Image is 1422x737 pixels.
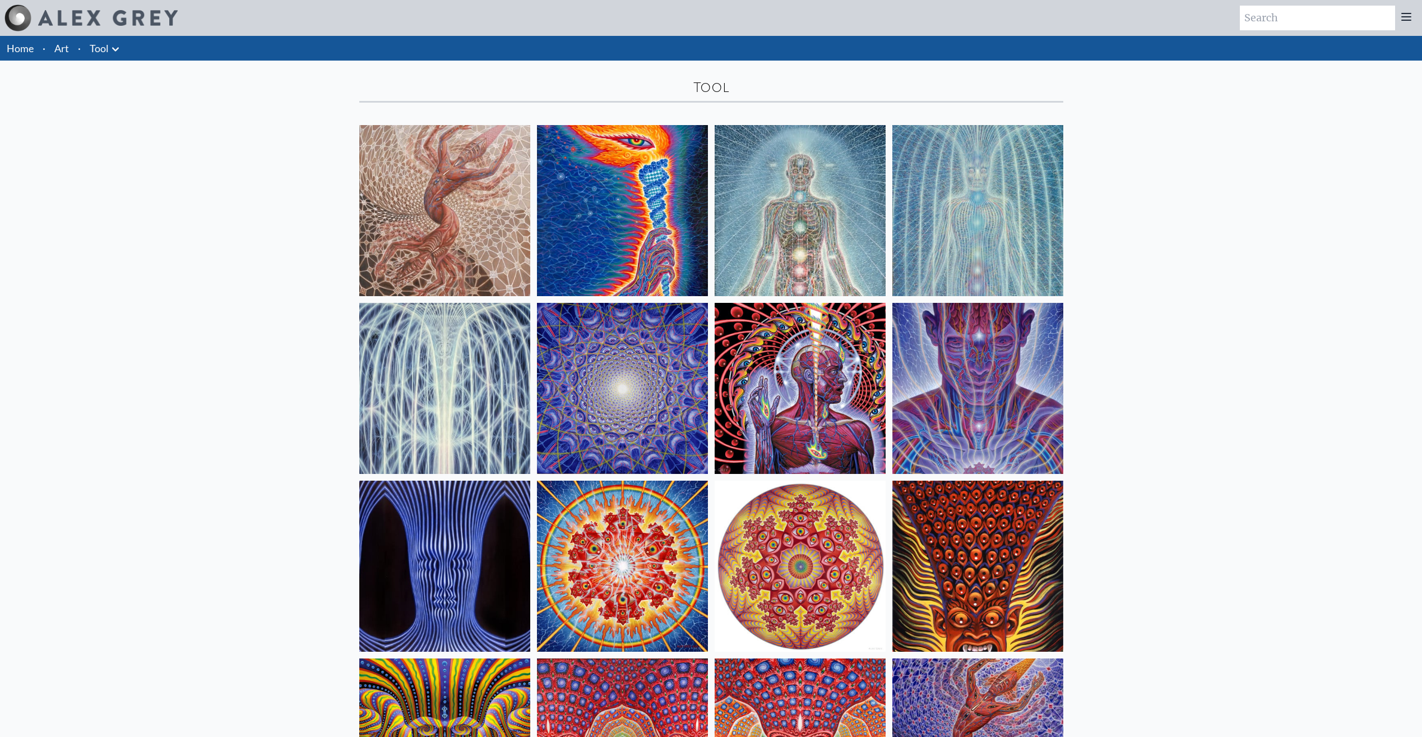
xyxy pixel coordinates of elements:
a: Art [54,40,69,56]
li: · [73,36,85,61]
div: Tool [359,79,1063,96]
input: Search [1240,6,1395,30]
a: Home [7,42,34,54]
a: Tool [90,40,109,56]
img: Mystic Eye, 2018, Alex Grey [892,303,1063,474]
li: · [38,36,50,61]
